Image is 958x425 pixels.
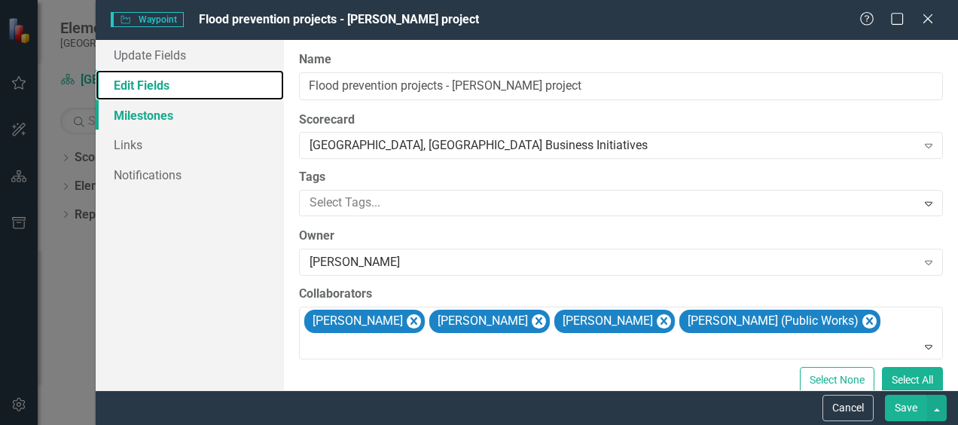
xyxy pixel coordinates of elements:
div: [PERSON_NAME] [308,310,405,332]
button: Cancel [822,395,874,421]
div: [GEOGRAPHIC_DATA], [GEOGRAPHIC_DATA] Business Initiatives [310,137,916,154]
a: Links [96,130,284,160]
button: Select None [800,367,874,393]
div: [PERSON_NAME] [310,254,916,271]
div: [PERSON_NAME] (Public Works) [683,310,861,332]
button: Select All [882,367,943,393]
label: Tags [299,169,943,186]
a: Milestones [96,100,284,130]
div: [PERSON_NAME] [558,310,655,332]
button: Save [885,395,927,421]
div: Remove Alicia Pearce Smith [657,314,671,329]
label: Name [299,51,943,69]
div: Remove Jordan Zamary (Public Works) [862,314,877,329]
input: Waypoint Name [299,72,943,100]
label: Collaborators [299,286,943,303]
a: Update Fields [96,40,284,70]
a: Edit Fields [96,70,284,100]
span: Waypoint [111,12,183,27]
div: Remove Hugo Delgado [407,314,421,329]
div: Remove Rose Depaula [532,314,546,329]
div: [PERSON_NAME] [433,310,530,332]
a: Notifications [96,160,284,190]
label: Scorecard [299,112,943,129]
label: Owner [299,228,943,245]
span: Flood prevention projects - [PERSON_NAME] project [199,12,479,26]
